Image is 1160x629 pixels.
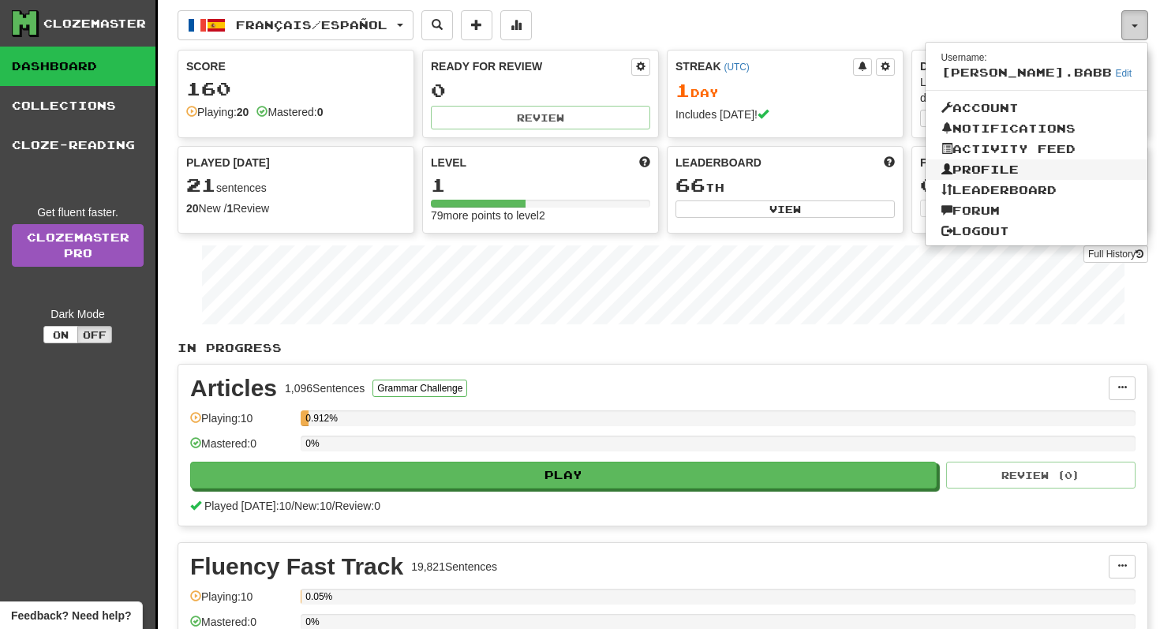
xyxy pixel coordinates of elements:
[884,155,895,170] span: This week in points, UTC
[920,58,1139,74] div: Daily Goal
[12,306,144,322] div: Dark Mode
[675,107,895,122] div: Includes [DATE]!
[236,18,387,32] span: Français / Español
[411,559,497,575] div: 19,821 Sentences
[285,380,365,396] div: 1,096 Sentences
[920,74,1139,106] div: Learning a language requires practice every day. Stay motivated!
[190,555,403,578] div: Fluency Fast Track
[926,159,1148,180] a: Profile
[946,462,1136,489] button: Review (0)
[1083,245,1148,263] button: Full History
[190,410,293,436] div: Playing: 10
[926,118,1148,139] a: Notifications
[190,589,293,615] div: Playing: 10
[12,204,144,220] div: Get fluent faster.
[926,139,1148,159] a: Activity Feed
[186,175,406,196] div: sentences
[305,410,308,426] div: 0.912%
[237,106,249,118] strong: 20
[920,200,1028,217] button: View
[920,155,1139,170] div: Favorites
[920,175,1139,195] div: 0
[43,16,146,32] div: Clozemaster
[291,500,294,512] span: /
[431,80,650,100] div: 0
[294,500,331,512] span: New: 10
[335,500,380,512] span: Review: 0
[941,52,987,63] small: Username:
[920,110,1139,127] button: Seta dailygoal
[675,174,705,196] span: 66
[941,66,1112,79] span: [PERSON_NAME].babb
[77,326,112,343] button: Off
[190,436,293,462] div: Mastered: 0
[372,380,467,397] button: Grammar Challenge
[461,10,492,40] button: Add sentence to collection
[186,174,216,196] span: 21
[675,80,895,101] div: Day
[332,500,335,512] span: /
[190,462,937,489] button: Play
[421,10,453,40] button: Search sentences
[186,58,406,74] div: Score
[12,224,144,267] a: ClozemasterPro
[186,202,199,215] strong: 20
[226,202,233,215] strong: 1
[317,106,324,118] strong: 0
[926,221,1148,241] a: Logout
[675,175,895,196] div: th
[186,79,406,99] div: 160
[500,10,532,40] button: More stats
[639,155,650,170] span: Score more points to level up
[431,208,650,223] div: 79 more points to level 2
[431,58,631,74] div: Ready for Review
[926,98,1148,118] a: Account
[431,155,466,170] span: Level
[178,10,413,40] button: Français/Español
[926,180,1148,200] a: Leaderboard
[204,500,291,512] span: Played [DATE]: 10
[186,104,249,120] div: Playing:
[675,79,690,101] span: 1
[431,175,650,195] div: 1
[1116,68,1132,79] a: Edit
[724,62,749,73] a: (UTC)
[178,340,1148,356] p: In Progress
[675,155,761,170] span: Leaderboard
[190,376,277,400] div: Articles
[256,104,323,120] div: Mastered:
[186,200,406,216] div: New / Review
[431,106,650,129] button: Review
[186,155,270,170] span: Played [DATE]
[675,200,895,218] button: View
[675,58,853,74] div: Streak
[926,200,1148,221] a: Forum
[11,608,131,623] span: Open feedback widget
[43,326,78,343] button: On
